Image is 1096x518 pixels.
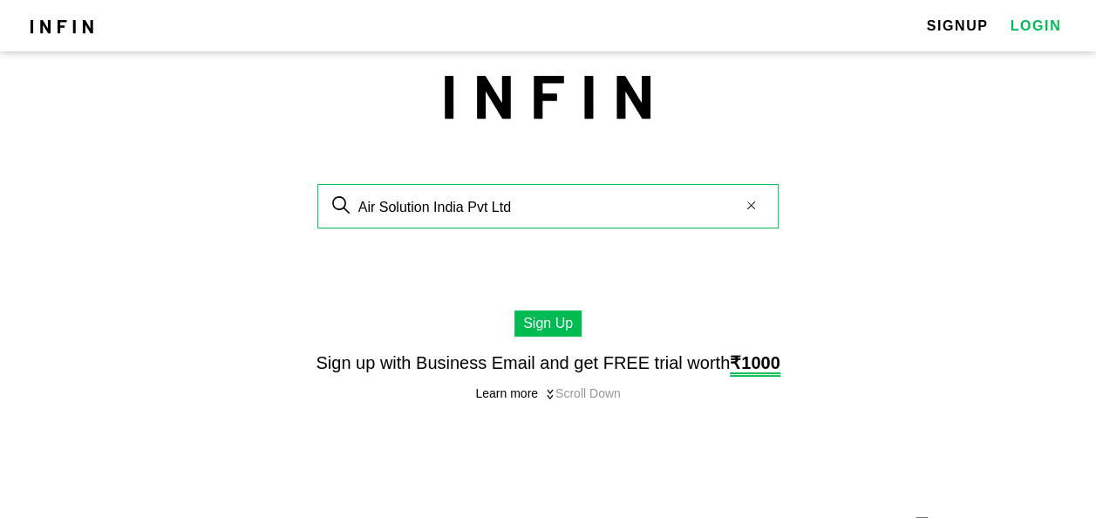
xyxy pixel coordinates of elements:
[31,20,93,34] img: infin_logo.svg
[926,12,988,40] a: SIGNUP
[1010,12,1061,40] a: LOGIN
[730,353,780,377] b: ₹1000
[746,201,765,210] img: cancel.svg
[316,385,779,402] p: Learn more
[445,76,652,122] img: infin_logo.svg
[316,354,779,385] p: Sign up with Business Email and get FREE trial worth
[547,389,554,399] img: ScrollArrows.svg
[514,310,582,337] button: Sign Up
[555,386,621,400] a: Scroll Down
[358,200,769,215] input: Search for Company or Person
[332,196,358,214] img: search.svg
